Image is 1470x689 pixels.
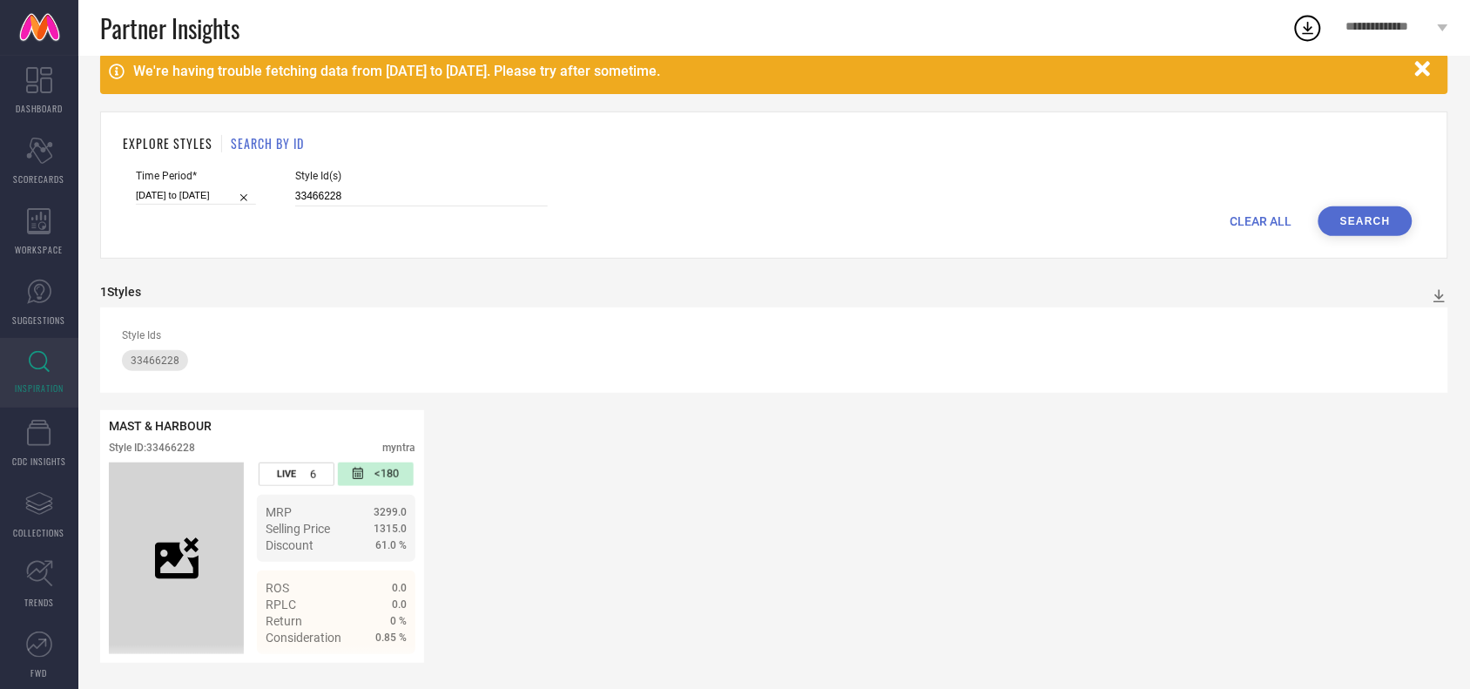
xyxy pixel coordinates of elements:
[266,598,296,611] span: RPLC
[109,442,195,454] div: Style ID: 33466228
[100,10,239,46] span: Partner Insights
[1318,206,1413,236] button: Search
[14,526,65,539] span: COLLECTIONS
[15,382,64,395] span: INSPIRATION
[266,581,289,595] span: ROS
[266,614,302,628] span: Return
[374,467,399,482] span: <180
[14,172,65,186] span: SCORECARDS
[390,615,407,627] span: 0 %
[24,596,54,609] span: TRENDS
[1292,12,1324,44] div: Open download list
[12,455,66,468] span: CDC INSIGHTS
[122,329,1426,341] div: Style Ids
[133,63,1406,79] div: We're having trouble fetching data from [DATE] to [DATE]. Please try after sometime.
[392,582,407,594] span: 0.0
[259,463,334,486] div: Number of days the style has been live on the platform
[375,539,407,551] span: 61.0 %
[295,186,548,206] input: Enter comma separated style ids e.g. 12345, 67890
[100,285,141,299] div: 1 Styles
[123,134,212,152] h1: EXPLORE STYLES
[375,632,407,644] span: 0.85 %
[16,243,64,256] span: WORKSPACE
[136,186,256,205] input: Select time period
[374,523,407,535] span: 1315.0
[1231,214,1292,228] span: CLEAR ALL
[295,170,548,182] span: Style Id(s)
[16,102,63,115] span: DASHBOARD
[382,442,415,454] div: myntra
[266,505,292,519] span: MRP
[277,469,296,480] span: LIVE
[367,662,407,676] span: Details
[109,463,244,654] div: Click to view image
[350,662,407,676] a: Details
[266,631,341,645] span: Consideration
[266,522,330,536] span: Selling Price
[31,666,48,679] span: FWD
[310,468,316,481] span: 6
[109,419,212,433] span: MAST & HARBOUR
[13,314,66,327] span: SUGGESTIONS
[131,355,179,367] span: 33466228
[392,598,407,611] span: 0.0
[136,170,256,182] span: Time Period*
[266,538,314,552] span: Discount
[338,463,414,486] div: Number of days since the style was first listed on the platform
[231,134,304,152] h1: SEARCH BY ID
[374,506,407,518] span: 3299.0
